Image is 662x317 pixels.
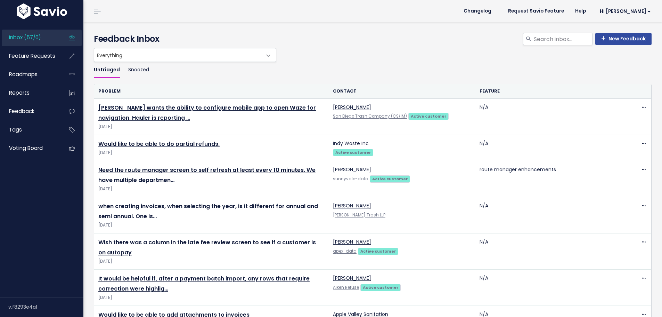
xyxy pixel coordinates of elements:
[2,85,58,101] a: Reports
[595,33,652,45] a: New Feedback
[98,258,325,265] span: [DATE]
[333,140,369,147] a: Indy Waste Inc
[15,3,69,19] img: logo-white.9d6f32f41409.svg
[411,113,447,119] strong: Active customer
[360,248,396,254] strong: Active customer
[9,34,41,41] span: Inbox (57/0)
[9,89,30,96] span: Reports
[333,212,385,218] a: [PERSON_NAME] Trash LLP
[94,62,120,78] a: Untriaged
[333,248,357,254] a: apex-data
[2,103,58,119] a: Feedback
[9,52,55,60] span: Feature Requests
[2,30,58,46] a: Inbox (57/0)
[358,247,398,254] a: Active customer
[94,62,652,78] ul: Filter feature requests
[98,166,316,184] a: Need the route manager screen to self refresh at least every 10 minutes. We have multiple departmen…
[8,298,83,316] div: v.f8293e4a1
[475,99,622,135] td: N/A
[360,284,401,291] a: Active customer
[480,166,556,173] a: route manager enhancements
[94,48,262,62] span: Everything
[98,104,316,122] a: [PERSON_NAME] wants the ability to configure mobile app to open Waze for navigation. Hauler is re...
[333,104,371,111] a: [PERSON_NAME]
[333,149,373,156] a: Active customer
[333,275,371,282] a: [PERSON_NAME]
[9,126,22,133] span: Tags
[98,123,325,130] span: [DATE]
[9,71,38,78] span: Roadmaps
[372,176,408,182] strong: Active customer
[475,197,622,233] td: N/A
[2,48,58,64] a: Feature Requests
[475,135,622,161] td: N/A
[333,166,371,173] a: [PERSON_NAME]
[600,9,651,14] span: Hi [PERSON_NAME]
[94,33,652,45] h4: Feedback Inbox
[98,238,316,256] a: Wish there was a column in the late fee review screen to see if a customer is on autopay
[98,222,325,229] span: [DATE]
[128,62,149,78] a: Snoozed
[464,9,491,14] span: Changelog
[502,6,570,16] a: Request Savio Feature
[98,140,220,148] a: Would like to be able to do partial refunds.
[98,275,310,293] a: It would be helpful if, after a payment batch import, any rows that require correction were highlig…
[94,84,329,98] th: Problem
[2,122,58,138] a: Tags
[533,33,592,45] input: Search inbox...
[98,149,325,157] span: [DATE]
[9,108,34,115] span: Feedback
[408,112,449,119] a: Active customer
[333,176,368,182] a: sunnyvale-data
[333,113,407,119] a: San Diego Trash Company (CS/IM)
[335,150,371,155] strong: Active customer
[333,285,359,290] a: Aiken Refuse
[363,285,399,290] strong: Active customer
[329,84,475,98] th: Contact
[98,185,325,193] span: [DATE]
[570,6,591,16] a: Help
[333,202,371,209] a: [PERSON_NAME]
[98,294,325,301] span: [DATE]
[2,140,58,156] a: Voting Board
[9,144,43,152] span: Voting Board
[591,6,656,17] a: Hi [PERSON_NAME]
[475,270,622,306] td: N/A
[94,48,276,62] span: Everything
[333,238,371,245] a: [PERSON_NAME]
[475,84,622,98] th: Feature
[2,66,58,82] a: Roadmaps
[98,202,318,220] a: when creating invoices, when selecting the year, is it different for annual and semi annual. One is…
[475,233,622,270] td: N/A
[370,175,410,182] a: Active customer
